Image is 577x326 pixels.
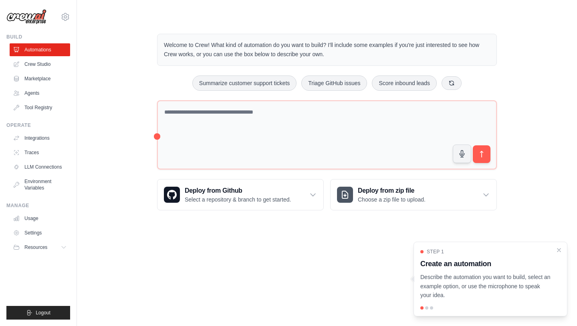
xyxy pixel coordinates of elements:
[164,41,490,59] p: Welcome to Crew! What kind of automation do you want to build? I'll include some examples if you'...
[10,58,70,71] a: Crew Studio
[372,75,437,91] button: Score inbound leads
[36,310,50,316] span: Logout
[6,202,70,209] div: Manage
[6,34,70,40] div: Build
[24,244,47,251] span: Resources
[10,101,70,114] a: Tool Registry
[10,226,70,239] a: Settings
[10,43,70,56] a: Automations
[358,186,426,196] h3: Deploy from zip file
[6,306,70,320] button: Logout
[185,186,291,196] h3: Deploy from Github
[10,175,70,194] a: Environment Variables
[420,258,551,269] h3: Create an automation
[6,9,46,24] img: Logo
[427,249,444,255] span: Step 1
[301,75,367,91] button: Triage GitHub issues
[185,196,291,204] p: Select a repository & branch to get started.
[358,196,426,204] p: Choose a zip file to upload.
[10,161,70,173] a: LLM Connections
[10,72,70,85] a: Marketplace
[420,273,551,300] p: Describe the automation you want to build, select an example option, or use the microphone to spe...
[6,122,70,128] div: Operate
[192,75,297,91] button: Summarize customer support tickets
[10,146,70,159] a: Traces
[10,241,70,254] button: Resources
[10,132,70,145] a: Integrations
[556,247,562,253] button: Close walkthrough
[10,87,70,100] a: Agents
[10,212,70,225] a: Usage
